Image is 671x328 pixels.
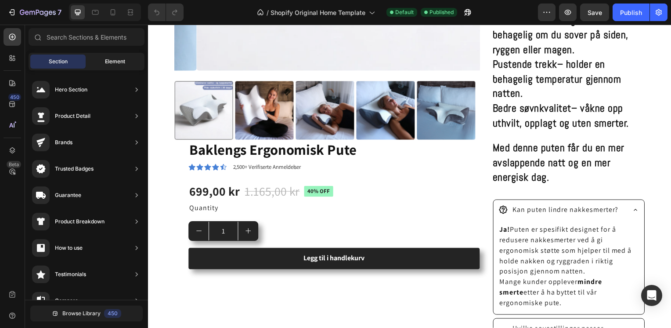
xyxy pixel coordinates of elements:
[347,117,501,161] p: Med denne puten får du en mer avslappende natt og en mer energisk dag.
[55,217,105,226] div: Product Breakdown
[148,25,671,328] iframe: Design area
[347,33,412,47] strong: Pustende trekk
[104,309,121,318] div: 450
[105,58,125,66] span: Element
[354,255,457,274] strong: mindre smerte
[267,8,269,17] span: /
[367,301,479,322] p: Hvilke sovestillinger passer puten for?
[55,191,81,200] div: Guarantee
[55,164,94,173] div: Trusted Badges
[55,270,86,279] div: Testimonials
[641,285,662,306] div: Open Intercom Messenger
[40,179,334,191] div: Quantity
[580,4,609,21] button: Save
[7,161,21,168] div: Beta
[49,58,68,66] span: Section
[354,254,494,286] p: Mange kunder opplever etter å ha byttet til vår ergonomiske pute.
[8,94,21,101] div: 450
[367,182,474,192] p: Kan puten lindre nakkesmerter?
[41,199,61,218] button: decrement
[58,7,61,18] p: 7
[429,8,454,16] span: Published
[85,139,154,148] p: 2,500+ Verifiserte Anmeldelser
[40,159,93,177] div: 699,00 kr
[40,225,334,247] button: Legg til i handlekurv
[148,57,207,116] img: 175614054268ac93fe74b295245079
[55,138,72,147] div: Brands
[62,310,101,317] span: Browse Library
[55,244,83,252] div: How to use
[148,4,184,21] div: Undo/Redo
[55,112,90,120] div: Product Detail
[40,116,334,137] h1: Baklengs Ergonomisk Pute
[55,85,87,94] div: Hero Section
[620,8,642,17] div: Publish
[395,8,414,16] span: Default
[96,159,153,177] div: 1.165,00 kr
[156,231,218,241] div: Legg til i handlekurv
[271,8,365,17] span: Shopify Original Home Template
[613,4,649,21] button: Publish
[61,199,90,218] input: quantity
[347,77,426,91] strong: Bedre søvnkvalitet
[354,201,494,254] p: Puten er spesifikt designet for å redusere nakkesmerter ved å gi ergonomisk støtte som hjelper ti...
[90,199,110,218] button: increment
[29,28,144,46] input: Search Sections & Elements
[209,57,268,116] img: 175621582368adba0f7a1035072972
[157,163,186,174] pre: 40% off
[4,4,65,21] button: 7
[55,296,78,305] div: Compare
[354,202,364,211] strong: Ja!
[588,9,602,16] span: Save
[30,306,143,321] button: Browse Library450
[271,57,329,116] img: 175614054268ac93fecb7ae7959494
